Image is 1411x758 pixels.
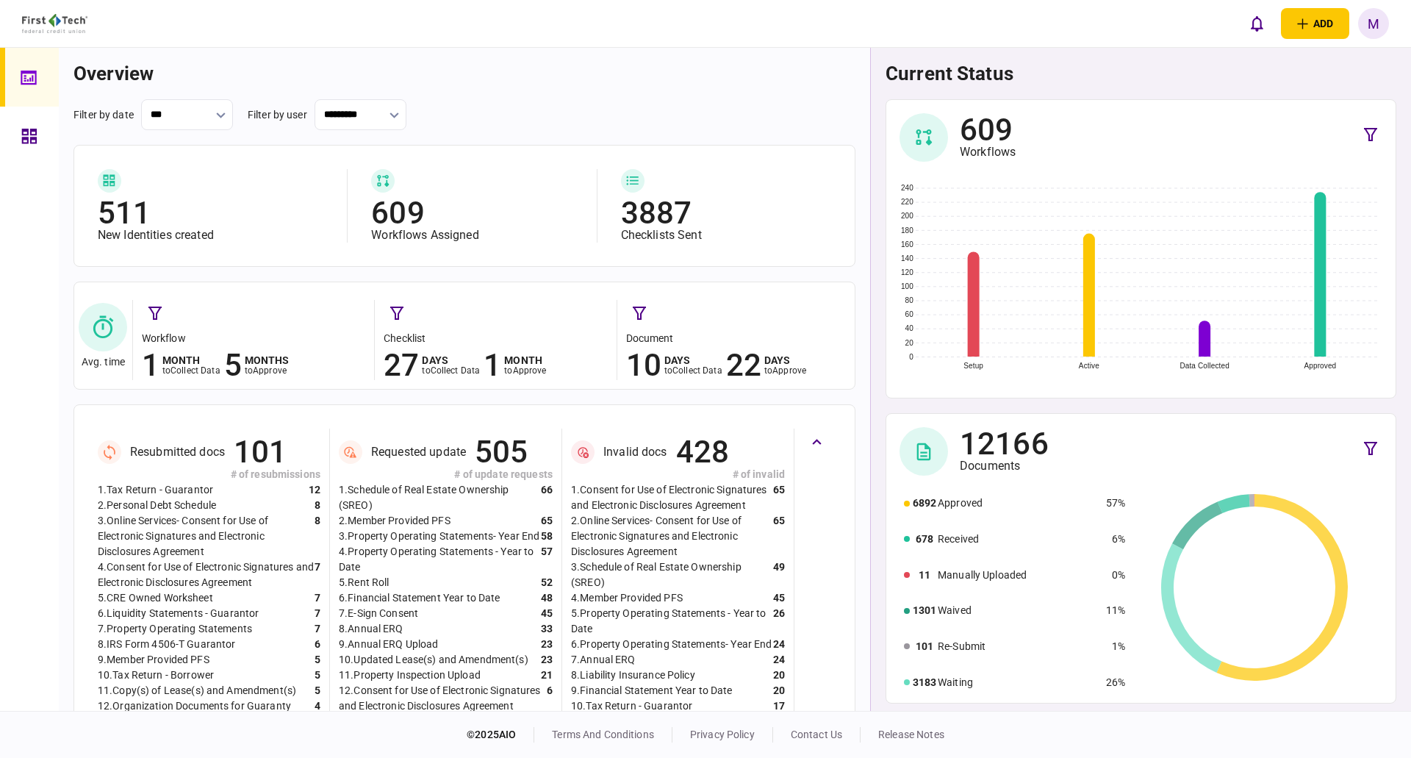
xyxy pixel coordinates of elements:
[1358,8,1389,39] button: M
[571,652,636,668] div: 7 . Annual ERQ
[339,668,481,683] div: 11 . Property Inspection Upload
[513,365,547,376] span: approve
[901,212,913,220] text: 200
[98,199,332,228] div: 511
[672,365,722,376] span: collect data
[909,353,913,361] text: 0
[162,365,220,376] div: to
[339,575,389,590] div: 5 . Rent Roll
[541,482,553,513] div: 66
[248,107,307,123] div: filter by user
[571,590,683,606] div: 4 . Member Provided PFS
[1304,362,1336,370] text: Approved
[773,559,785,590] div: 49
[1106,496,1125,511] div: 57%
[98,668,214,683] div: 10 . Tax Return - Borrower
[315,513,320,559] div: 8
[901,184,913,192] text: 240
[98,467,320,482] div: # of resubmissions
[901,240,913,249] text: 160
[245,365,290,376] div: to
[1180,362,1229,370] text: Data Collected
[773,652,785,668] div: 24
[98,683,296,698] div: 11 . Copy(s) of Lease(s) and Amendment(s)
[938,639,1099,654] div: Re-Submit
[315,606,320,621] div: 7
[938,568,1099,583] div: Manually Uploaded
[690,729,755,740] a: privacy policy
[773,590,785,606] div: 45
[764,355,806,365] div: days
[960,459,1049,473] div: Documents
[253,365,287,376] span: approve
[315,698,320,729] div: 4
[664,355,722,365] div: days
[504,355,546,365] div: month
[938,532,1099,547] div: Received
[913,639,936,654] div: 101
[1281,8,1349,39] button: open adding identity options
[339,529,539,544] div: 3 . Property Operating Statements- Year End
[960,429,1049,459] div: 12166
[475,437,528,467] div: 505
[905,310,914,318] text: 60
[339,621,403,637] div: 8 . Annual ERQ
[772,365,806,376] span: approve
[963,362,983,370] text: Setup
[339,513,450,529] div: 2 . Member Provided PFS
[98,228,332,243] div: New Identities created
[384,351,419,380] div: 27
[431,365,481,376] span: collect data
[901,282,913,290] text: 100
[547,683,553,714] div: 6
[571,606,773,637] div: 5 . Property Operating Statements - Year to Date
[773,637,785,652] div: 24
[339,467,553,482] div: # of update requests
[541,575,553,590] div: 52
[571,668,695,683] div: 8 . Liability Insurance Policy
[98,590,213,606] div: 5 . CRE Owned Worksheet
[484,351,501,380] div: 1
[571,683,732,698] div: 9 . Financial Statement Year to Date
[773,482,785,513] div: 65
[98,621,252,637] div: 7 . Property Operating Statements
[621,228,831,243] div: Checklists Sent
[315,652,320,668] div: 5
[98,637,236,652] div: 8 . IRS Form 4506-T Guarantor
[541,529,553,544] div: 58
[98,513,315,559] div: 3 . Online Services- Consent for Use of Electronic Signatures and Electronic Disclosures Agreement
[571,467,785,482] div: # of invalid
[664,365,722,376] div: to
[315,621,320,637] div: 7
[339,606,418,621] div: 7 . E-Sign Consent
[315,590,320,606] div: 7
[467,727,534,743] div: © 2025 AIO
[541,668,553,683] div: 21
[901,198,913,206] text: 220
[571,513,773,559] div: 2 . Online Services- Consent for Use of Electronic Signatures and Electronic Disclosures Agreement
[764,365,806,376] div: to
[422,355,480,365] div: days
[913,675,936,690] div: 3183
[1079,362,1099,370] text: Active
[886,62,1396,85] h1: current status
[142,351,159,380] div: 1
[98,482,213,498] div: 1 . Tax Return - Guarantor
[541,652,553,668] div: 23
[773,606,785,637] div: 26
[541,590,553,606] div: 48
[960,115,1016,145] div: 609
[901,268,913,276] text: 120
[315,637,320,652] div: 6
[1241,8,1272,39] button: open notifications list
[541,606,553,621] div: 45
[905,324,914,332] text: 40
[676,437,729,467] div: 428
[315,498,320,513] div: 8
[571,637,772,652] div: 6 . Property Operating Statements- Year End
[626,331,851,346] div: document
[1106,639,1125,654] div: 1%
[541,513,553,529] div: 65
[901,226,913,235] text: 180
